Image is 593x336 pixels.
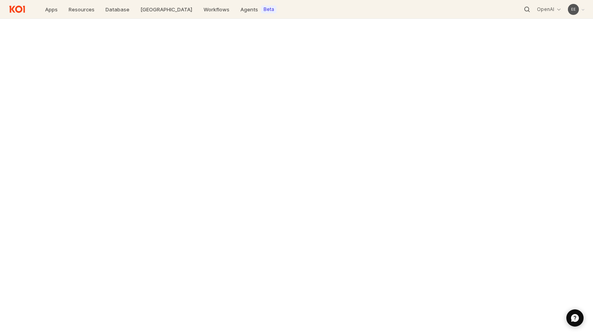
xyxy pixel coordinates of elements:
div: E E [571,5,576,13]
img: Return to home page [6,3,28,15]
button: OpenAI [533,5,565,14]
a: Workflows [199,4,234,15]
a: Resources [64,4,99,15]
p: OpenAI [537,6,554,13]
a: [GEOGRAPHIC_DATA] [136,4,197,15]
a: Apps [40,4,62,15]
label: Beta [264,6,274,13]
a: Database [101,4,134,15]
a: AgentsBeta [236,4,281,15]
